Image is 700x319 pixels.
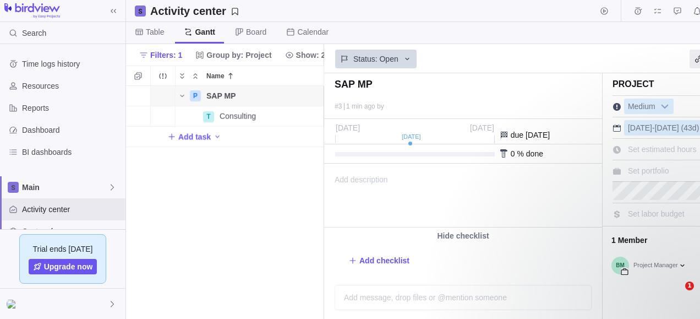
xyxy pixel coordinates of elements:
span: Name [206,71,225,82]
span: Group by: Project [206,50,271,61]
span: Activity center [22,204,121,215]
div: Name [176,106,324,127]
div: Hide checklist [324,228,602,244]
a: Upgrade now [29,259,97,274]
span: Set portfolio [628,166,669,175]
span: Start timer [597,3,612,19]
span: Search [22,28,46,39]
img: Show [7,300,20,309]
span: Expand [176,68,189,84]
span: Board [246,26,266,37]
span: % done [517,149,543,158]
span: by [377,102,384,110]
span: Selection mode [130,68,146,84]
div: Trouble indication [151,106,176,127]
div: Name [202,66,324,85]
span: Add task [178,131,211,142]
span: Set estimated hours [628,145,697,154]
span: My assignments [650,3,665,19]
div: Medium [624,99,674,114]
div: SAP MP [202,86,324,106]
span: Add checklist [348,253,409,268]
span: [DATE] [470,123,494,132]
span: SAP MP [206,90,236,101]
span: Calendar [297,26,329,37]
span: Dashboard [22,125,121,136]
span: Add description [325,164,388,227]
img: logo [4,3,60,19]
a: Time logs [630,8,646,17]
div: P [190,90,201,101]
span: due [DATE] [511,131,550,139]
span: Status: Open [353,53,398,64]
span: Set labor budget [628,209,685,218]
span: Save your current layout and filters as a View [146,3,244,19]
h2: Activity center [150,3,226,19]
span: Add task [167,129,211,144]
span: [DATE] [336,123,360,132]
span: Upgrade now [44,261,93,272]
span: Table [146,26,164,37]
span: Add activity [213,129,222,144]
span: Show: 2 items [281,47,352,63]
span: 0 [511,149,515,158]
span: 1 min ago [346,102,375,110]
span: BI dashboards [22,147,121,158]
span: (43d) [681,123,699,132]
span: Time logs history [22,58,121,69]
span: - [652,123,655,132]
span: Medium [625,99,659,115]
span: Show: 2 items [296,50,348,61]
span: Consulting [220,111,256,122]
span: Reports [22,102,121,113]
div: T [203,111,214,122]
a: My assignments [650,8,665,17]
span: Collapse [189,68,202,84]
span: Resources [22,80,121,91]
span: Project [612,79,654,89]
div: Trouble indication [151,86,176,106]
div: #3 [335,103,342,110]
a: Approval requests [670,8,685,17]
span: Filters: 1 [135,47,187,63]
span: Filters: 1 [150,50,182,61]
span: [DATE] [628,123,652,132]
span: Approval requests [670,3,685,19]
div: Name [176,86,324,106]
span: Main [22,182,108,193]
span: Group by: Project [191,47,276,63]
div: Briti Mazumder [7,298,20,311]
span: Trial ends [DATE] [33,244,93,255]
span: Time logs [630,3,646,19]
span: Gantt [195,26,215,37]
span: Add checklist [359,255,409,266]
span: Custom forms [22,226,121,237]
span: 1 [685,282,694,290]
span: [DATE] [655,123,679,132]
div: grid [126,86,324,319]
iframe: Intercom live chat [663,282,689,308]
div: Consulting [215,106,324,126]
